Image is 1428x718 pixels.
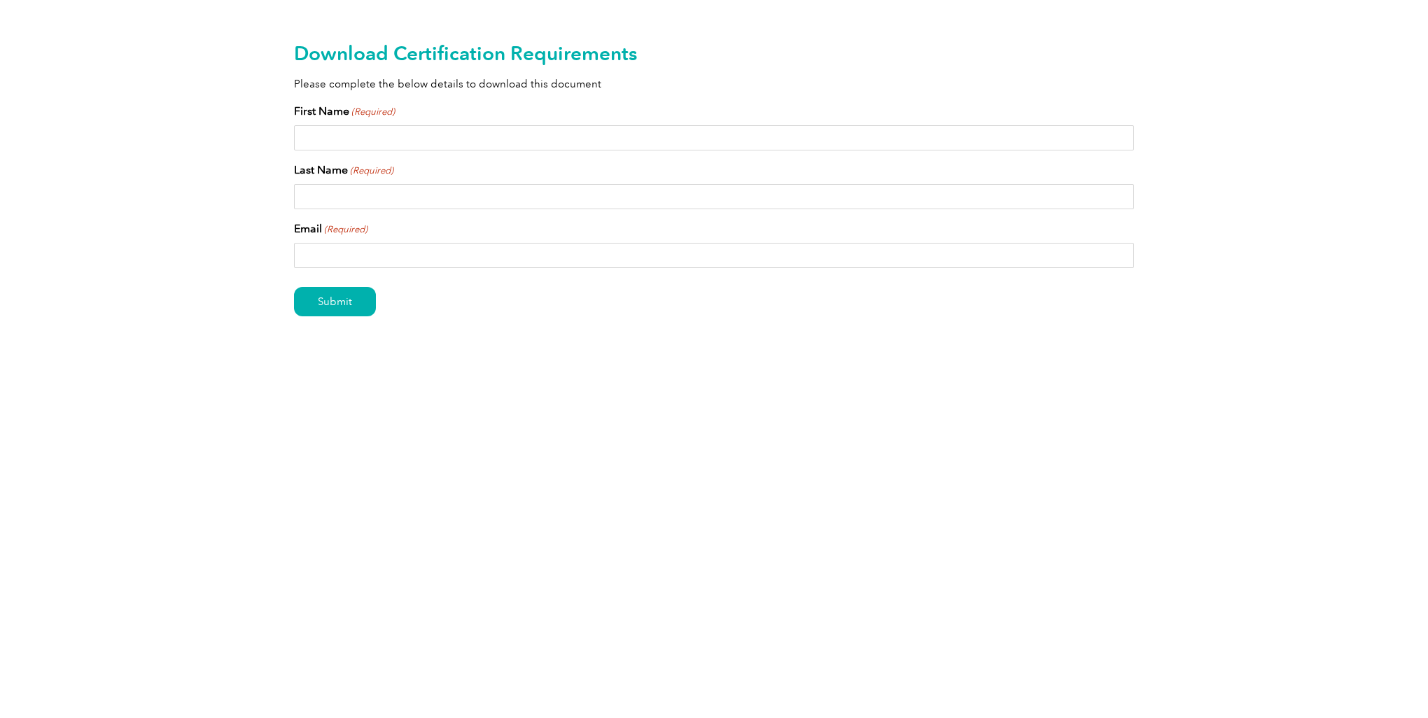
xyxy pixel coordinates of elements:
input: Submit [294,287,376,316]
h2: Download Certification Requirements [294,42,1134,64]
span: (Required) [349,164,394,178]
label: Last Name [294,162,393,178]
span: (Required) [351,105,395,119]
p: Please complete the below details to download this document [294,76,1134,92]
span: (Required) [323,223,368,237]
label: First Name [294,103,395,120]
label: Email [294,220,367,237]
